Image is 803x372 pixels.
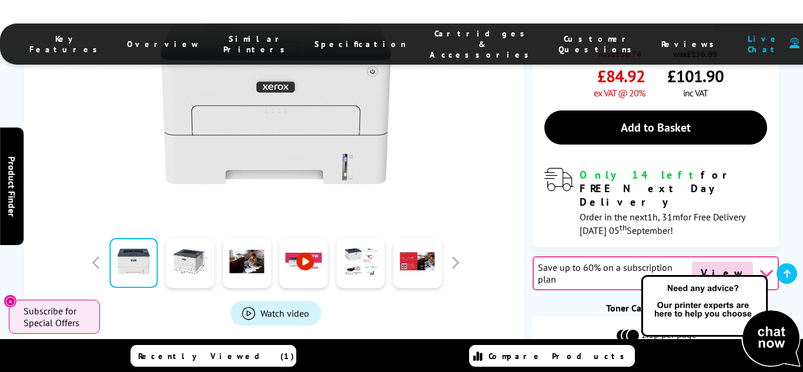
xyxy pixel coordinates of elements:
[314,39,406,49] span: Specification
[683,87,708,99] span: inc VAT
[638,273,803,370] img: Open Live Chat window
[24,305,88,329] span: Subscribe for Special Offers
[544,110,767,145] a: Add to Basket
[620,222,627,233] sup: th
[580,168,767,209] div: for FREE Next Day Delivery
[580,168,701,182] span: Only 14 left
[594,87,645,99] span: ex VAT @ 20%
[692,262,753,284] span: View
[647,211,680,223] span: 1h, 31m
[260,307,309,319] span: Watch video
[29,33,103,55] span: Key Features
[131,345,296,367] a: Recently Viewed (1)
[6,156,18,216] span: Product Finder
[667,65,724,87] span: £101.90
[544,168,767,236] div: modal_delivery
[138,351,295,361] span: Recently Viewed (1)
[223,33,291,55] span: Similar Printers
[430,28,535,60] span: Cartridges & Accessories
[533,302,779,314] div: Toner Cartridge Costs
[4,294,17,308] button: Close
[580,211,745,236] span: Order in the next for Free Delivery [DATE] 05 September!
[538,262,689,285] span: Save up to 60% on a subscription plan
[661,39,720,49] span: Reviews
[744,33,784,55] span: Live Chat
[489,351,631,361] span: Compare Products
[127,39,200,49] span: Overview
[230,301,321,326] a: Product_All_Videos
[789,38,799,49] img: user-headset-duotone.svg
[597,65,645,87] span: £84.92
[558,33,638,55] span: Customer Questions
[469,345,635,367] a: Compare Products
